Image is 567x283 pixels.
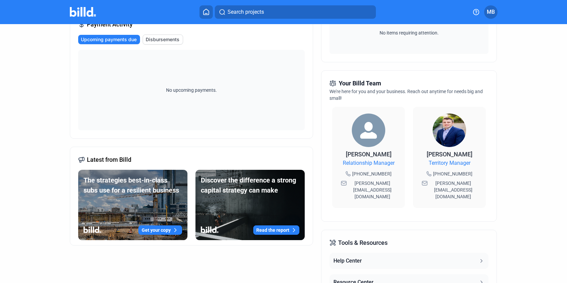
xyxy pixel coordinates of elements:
span: [PHONE_NUMBER] [433,170,472,177]
button: Get your copy [138,225,182,235]
span: [PERSON_NAME][EMAIL_ADDRESS][DOMAIN_NAME] [429,180,477,200]
span: No upcoming payments. [162,87,221,93]
span: [PHONE_NUMBER] [352,170,392,177]
span: Disbursements [146,36,179,43]
img: Territory Manager [433,114,466,147]
span: MB [487,8,495,16]
div: Help Center [333,257,362,265]
button: Disbursements [143,34,183,45]
span: Search projects [228,8,264,16]
button: Search projects [215,5,376,19]
span: We're here for you and your business. Reach out anytime for needs big and small! [329,89,483,101]
button: Read the report [253,225,299,235]
span: No items requiring attention. [332,29,486,36]
button: Upcoming payments due [78,35,140,44]
span: Relationship Manager [343,159,395,167]
span: [PERSON_NAME] [427,151,472,158]
span: [PERSON_NAME][EMAIL_ADDRESS][DOMAIN_NAME] [348,180,396,200]
button: MB [484,5,498,19]
img: Relationship Manager [352,114,385,147]
span: [PERSON_NAME] [346,151,392,158]
span: Latest from Billd [87,155,131,164]
span: Payment Activity [87,20,133,29]
img: Billd Company Logo [70,7,96,17]
span: Your Billd Team [339,79,381,88]
span: Tools & Resources [338,238,388,247]
div: Discover the difference a strong capital strategy can make [201,175,299,195]
div: The strategies best-in-class subs use for a resilient business [84,175,182,195]
span: Territory Manager [429,159,470,167]
span: Upcoming payments due [81,36,137,43]
button: Help Center [329,253,488,269]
